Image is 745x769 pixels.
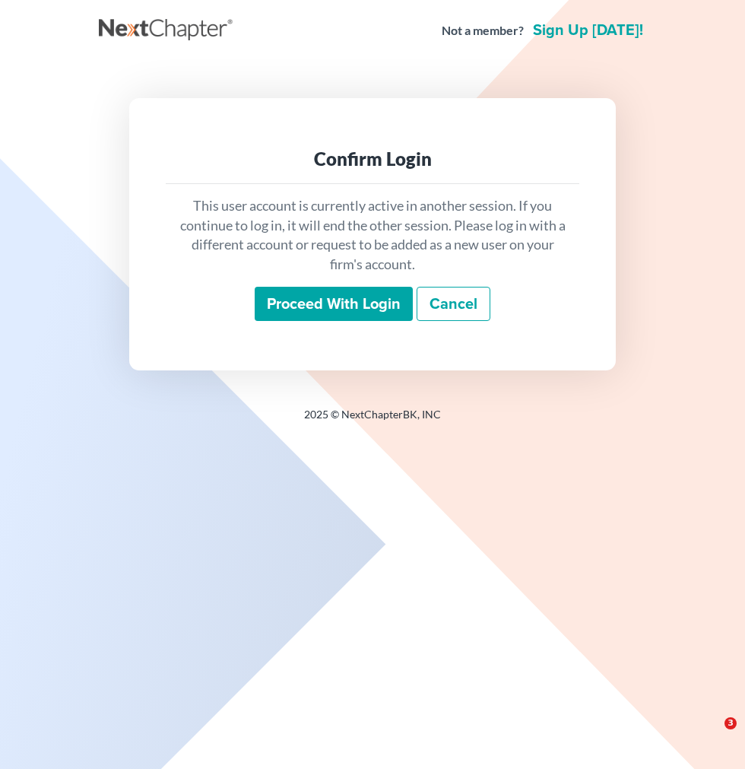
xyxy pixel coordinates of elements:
[178,196,567,275] p: This user account is currently active in another session. If you continue to log in, it will end ...
[417,287,490,322] a: Cancel
[99,407,646,434] div: 2025 © NextChapterBK, INC
[724,717,737,729] span: 3
[255,287,413,322] input: Proceed with login
[693,717,730,754] iframe: Intercom live chat
[178,147,567,171] div: Confirm Login
[442,22,524,40] strong: Not a member?
[530,23,646,38] a: Sign up [DATE]!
